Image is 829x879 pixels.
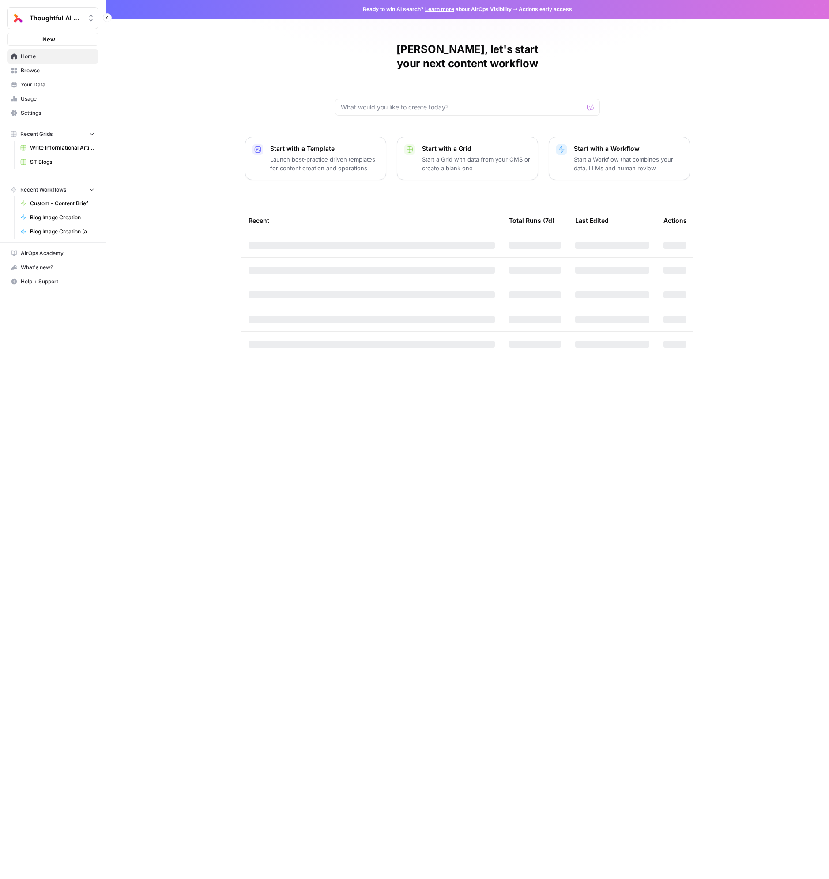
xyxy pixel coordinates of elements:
span: Help + Support [21,278,94,285]
img: Thoughtful AI Content Engine Logo [10,10,26,26]
div: Recent [249,208,495,233]
a: Settings [7,106,98,120]
div: Actions [663,208,687,233]
span: Settings [21,109,94,117]
span: Recent Grids [20,130,53,138]
button: Start with a GridStart a Grid with data from your CMS or create a blank one [397,137,538,180]
p: Start with a Template [270,144,379,153]
a: Blog Image Creation (ad hoc) [16,225,98,239]
span: Custom - Content Brief [30,199,94,207]
p: Launch best-practice driven templates for content creation and operations [270,155,379,173]
a: Blog Image Creation [16,210,98,225]
div: What's new? [8,261,98,274]
a: Write Informational Article [16,141,98,155]
button: Start with a TemplateLaunch best-practice driven templates for content creation and operations [245,137,386,180]
p: Start a Workflow that combines your data, LLMs and human review [574,155,682,173]
a: Your Data [7,78,98,92]
p: Start with a Grid [422,144,531,153]
a: Custom - Content Brief [16,196,98,210]
p: Start with a Workflow [574,144,682,153]
a: ST Blogs [16,155,98,169]
a: Home [7,49,98,64]
span: AirOps Academy [21,249,94,257]
span: Browse [21,67,94,75]
a: Learn more [425,6,454,12]
button: Workspace: Thoughtful AI Content Engine [7,7,98,29]
a: Usage [7,92,98,106]
span: New [42,35,55,44]
span: Home [21,53,94,60]
p: Start a Grid with data from your CMS or create a blank one [422,155,531,173]
div: Total Runs (7d) [509,208,554,233]
span: Ready to win AI search? about AirOps Visibility [363,5,512,13]
button: Recent Workflows [7,183,98,196]
span: Usage [21,95,94,103]
button: Help + Support [7,274,98,289]
span: Actions early access [519,5,572,13]
h1: [PERSON_NAME], let's start your next content workflow [335,42,600,71]
span: Blog Image Creation [30,214,94,222]
span: Thoughtful AI Content Engine [30,14,83,23]
a: Browse [7,64,98,78]
button: Recent Grids [7,128,98,141]
span: ST Blogs [30,158,94,166]
span: Write Informational Article [30,144,94,152]
button: Start with a WorkflowStart a Workflow that combines your data, LLMs and human review [549,137,690,180]
input: What would you like to create today? [341,103,584,112]
span: Blog Image Creation (ad hoc) [30,228,94,236]
span: Your Data [21,81,94,89]
a: AirOps Academy [7,246,98,260]
button: New [7,33,98,46]
button: What's new? [7,260,98,274]
span: Recent Workflows [20,186,66,194]
div: Last Edited [575,208,609,233]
